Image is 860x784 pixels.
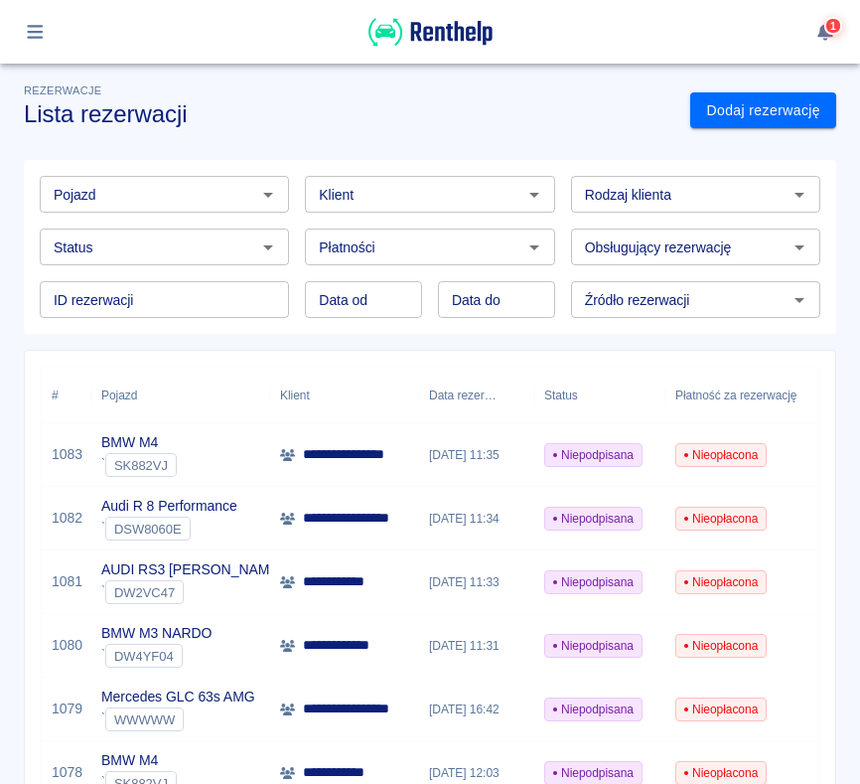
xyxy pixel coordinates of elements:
a: 1082 [52,508,82,529]
div: [DATE] 16:42 [419,678,534,741]
button: Otwórz [520,181,548,209]
span: Nieopłacona [676,573,766,591]
div: ` [101,644,212,668]
span: DW2VC47 [106,585,183,600]
span: Nieopłacona [676,701,766,718]
div: Data rezerwacji [429,368,497,423]
p: Audi R 8 Performance [101,496,237,517]
span: Nieopłacona [676,637,766,655]
a: 1079 [52,699,82,719]
p: Mercedes GLC 63s AMG [101,687,255,707]
button: Otwórz [786,181,813,209]
span: SK882VJ [106,458,176,473]
div: [DATE] 11:33 [419,550,534,614]
div: Pojazd [91,368,270,423]
a: 1080 [52,635,82,656]
button: Otwórz [786,234,813,261]
a: Dodaj rezerwację [690,92,836,129]
span: Niepodpisana [545,573,642,591]
span: Niepodpisana [545,510,642,528]
span: Niepodpisana [545,764,642,782]
span: Nieopłacona [676,764,766,782]
img: Renthelp logo [368,16,493,49]
span: WWWWW [106,712,183,727]
p: BMW M4 [101,432,177,453]
div: ` [101,453,177,477]
button: Otwórz [254,234,282,261]
a: 1078 [52,762,82,783]
div: [DATE] 11:31 [419,614,534,678]
span: DW4YF04 [106,649,182,664]
div: [DATE] 11:34 [419,487,534,550]
button: Otwórz [254,181,282,209]
div: Status [544,368,578,423]
input: DD.MM.YYYY [438,281,555,318]
input: DD.MM.YYYY [305,281,422,318]
a: Renthelp logo [368,36,493,53]
span: Nieopłacona [676,510,766,528]
div: ` [101,707,255,731]
h3: Lista rezerwacji [24,100,674,128]
span: DSW8060E [106,522,190,537]
div: Pojazd [101,368,137,423]
a: 1083 [52,444,82,465]
div: Data rezerwacji [419,368,534,423]
span: Rezerwacje [24,84,101,96]
div: # [52,368,59,423]
div: Klient [280,368,310,423]
div: Status [534,368,665,423]
span: Niepodpisana [545,446,642,464]
p: BMW M4 [101,750,177,771]
p: BMW M3 NARDO [101,623,212,644]
button: Otwórz [786,286,813,314]
div: ` [101,580,283,604]
p: AUDI RS3 [PERSON_NAME] [101,559,283,580]
span: Nieopłacona [676,446,766,464]
div: [DATE] 11:35 [419,423,534,487]
span: 1 [828,20,838,31]
div: Klient [270,368,419,423]
div: ` [101,517,237,541]
span: Niepodpisana [545,701,642,718]
button: 1 [806,15,845,49]
div: # [42,368,91,423]
button: Sort [497,382,524,409]
div: Płatność za rezerwację [665,368,824,423]
span: Niepodpisana [545,637,642,655]
a: 1081 [52,571,82,592]
div: Płatność za rezerwację [675,368,797,423]
button: Otwórz [520,234,548,261]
